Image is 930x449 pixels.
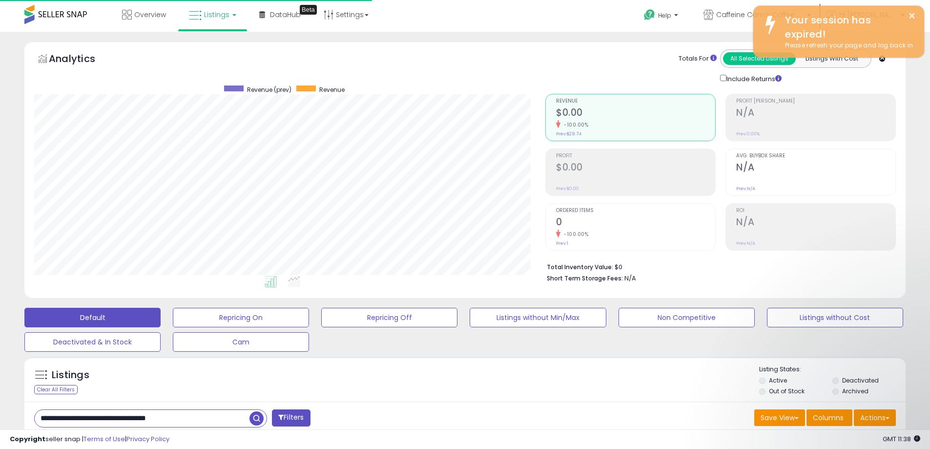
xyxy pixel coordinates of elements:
[643,9,656,21] i: Get Help
[83,434,125,444] a: Terms of Use
[736,107,895,120] h2: N/A
[49,52,114,68] h5: Analytics
[560,121,588,128] small: -100.00%
[173,332,309,352] button: Cam
[272,409,310,427] button: Filters
[34,385,78,394] div: Clear All Filters
[736,153,895,159] span: Avg. Buybox Share
[204,10,229,20] span: Listings
[556,186,579,192] small: Prev: $0.00
[247,86,291,94] span: Revenue (prev)
[556,131,581,137] small: Prev: $29.74
[547,263,613,271] b: Total Inventory Value:
[658,11,671,20] span: Help
[778,13,917,41] div: Your session has expired!
[556,208,715,214] span: Ordered Items
[736,131,760,137] small: Prev: 0.00%
[300,5,317,15] div: Tooltip anchor
[619,308,755,327] button: Non Competitive
[556,107,715,120] h2: $0.00
[556,99,715,104] span: Revenue
[736,208,895,214] span: ROI
[126,434,169,444] a: Privacy Policy
[713,73,793,84] div: Include Returns
[778,41,917,50] div: Please refresh your page and log back in
[556,162,715,175] h2: $0.00
[679,54,717,64] div: Totals For
[736,162,895,175] h2: N/A
[795,52,868,65] button: Listings With Cost
[736,186,755,192] small: Prev: N/A
[736,216,895,230] h2: N/A
[24,332,161,352] button: Deactivated & In Stock
[736,240,755,246] small: Prev: N/A
[723,52,796,65] button: All Selected Listings
[319,86,345,94] span: Revenue
[547,274,623,282] b: Short Term Storage Fees:
[24,308,161,327] button: Default
[556,216,715,230] h2: 0
[716,10,804,20] span: Caffeine Cam's Coffee & Candy Company Inc.
[736,99,895,104] span: Profit [PERSON_NAME]
[470,308,606,327] button: Listings without Min/Max
[10,435,169,444] div: seller snap | |
[52,368,89,382] h5: Listings
[767,308,903,327] button: Listings without Cost
[556,153,715,159] span: Profit
[134,10,166,20] span: Overview
[321,308,457,327] button: Repricing Off
[173,308,309,327] button: Repricing On
[270,10,301,20] span: DataHub
[560,231,588,238] small: -100.00%
[547,260,889,272] li: $0
[759,365,906,374] p: Listing States:
[624,274,636,283] span: N/A
[636,1,688,32] a: Help
[908,10,916,22] button: ×
[556,240,568,246] small: Prev: 1
[10,434,45,444] strong: Copyright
